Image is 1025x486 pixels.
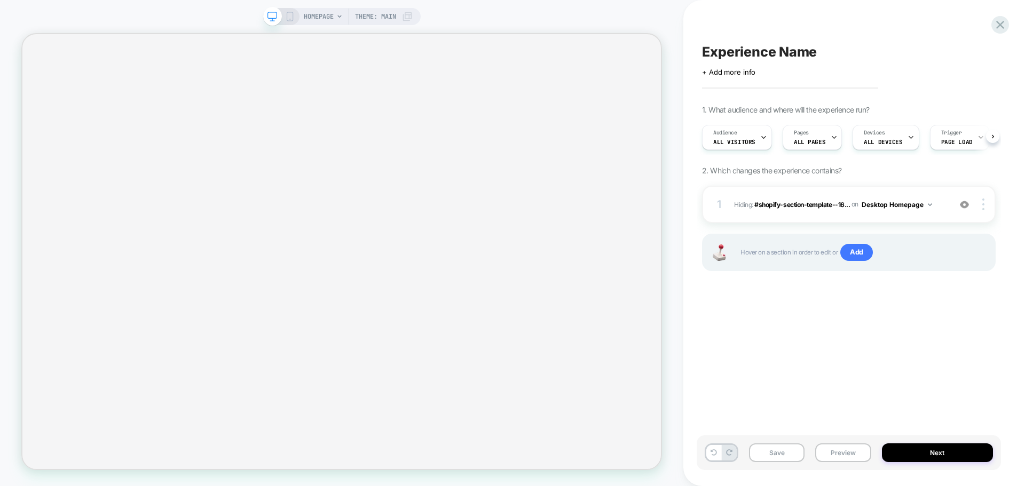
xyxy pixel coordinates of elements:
button: Desktop Homepage [862,198,932,211]
span: Add [840,244,873,261]
img: Joystick [708,244,730,261]
button: Save [749,443,805,462]
div: 1 [714,195,724,214]
img: close [982,198,984,210]
span: 1. What audience and where will the experience run? [702,105,869,114]
span: Hiding : [734,198,945,211]
span: Pages [794,129,809,137]
span: Hover on a section in order to edit or [740,244,984,261]
span: + Add more info [702,68,755,76]
img: crossed eye [960,200,969,209]
span: Experience Name [702,44,817,60]
span: Page Load [941,138,973,146]
button: Next [882,443,994,462]
span: Audience [713,129,737,137]
span: #shopify-section-template--16... [754,200,850,208]
span: All Visitors [713,138,755,146]
span: Theme: MAIN [355,8,396,25]
span: Trigger [941,129,962,137]
span: HOMEPAGE [304,8,334,25]
span: ALL DEVICES [864,138,902,146]
button: Preview [815,443,871,462]
span: 2. Which changes the experience contains? [702,166,841,175]
span: ALL PAGES [794,138,825,146]
span: Devices [864,129,885,137]
img: down arrow [928,203,932,206]
span: on [851,198,858,210]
